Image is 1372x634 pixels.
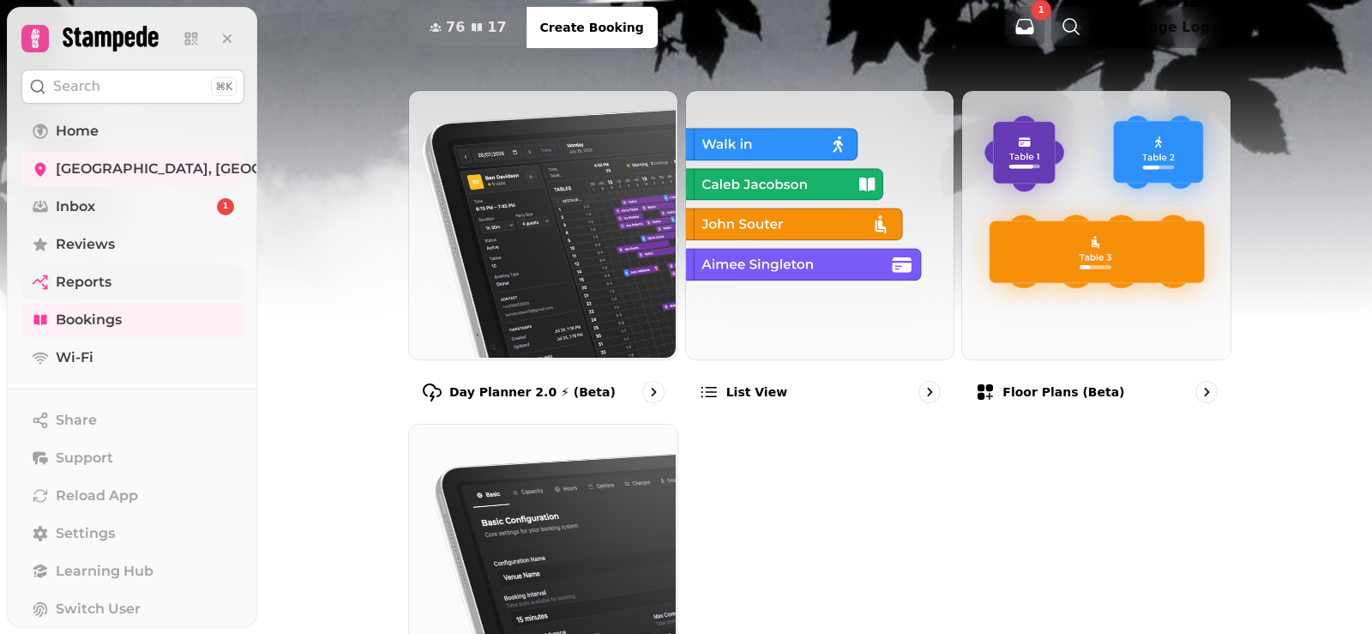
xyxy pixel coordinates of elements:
[21,592,244,626] button: Switch User
[21,227,244,262] a: Reviews
[21,341,244,375] a: Wi-Fi
[21,69,244,104] button: Search⌘K
[56,121,99,142] span: Home
[960,89,1229,358] img: Floor Plans (beta)
[540,21,644,33] span: Create Booking
[645,383,662,401] svg: go to
[211,77,237,96] div: ⌘K
[1198,383,1215,401] svg: go to
[56,196,95,217] span: Inbox
[1038,6,1044,15] span: 1
[56,410,97,431] span: Share
[726,383,787,401] p: List view
[449,383,616,401] p: Day Planner 2.0 ⚡ (Beta)
[56,159,368,179] span: [GEOGRAPHIC_DATA], [GEOGRAPHIC_DATA]
[56,486,138,506] span: Reload App
[961,90,1231,417] a: Floor Plans (beta)Floor Plans (beta)
[1098,7,1231,48] button: Change Log
[21,114,244,148] a: Home
[56,599,141,619] span: Switch User
[21,554,244,589] a: Learning Hub
[409,7,527,48] button: 7617
[56,448,113,468] span: Support
[21,516,244,551] a: Settings
[921,383,938,401] svg: go to
[21,303,244,337] a: Bookings
[487,21,506,34] span: 17
[21,152,244,186] a: [GEOGRAPHIC_DATA], [GEOGRAPHIC_DATA]
[56,347,93,368] span: Wi-Fi
[408,90,678,417] a: Day Planner 2.0 ⚡ (Beta)Day Planner 2.0 ⚡ (Beta)
[21,479,244,513] button: Reload App
[53,76,100,97] p: Search
[446,21,465,34] span: 76
[527,7,658,48] button: Create Booking
[684,89,953,358] img: List view
[1002,383,1124,401] p: Floor Plans (beta)
[21,403,244,438] button: Share
[407,89,676,358] img: Day Planner 2.0 ⚡ (Beta)
[21,441,244,475] button: Support
[21,265,244,299] a: Reports
[56,523,115,544] span: Settings
[685,90,955,417] a: List viewList view
[21,190,244,224] a: Inbox1
[56,234,115,255] span: Reviews
[1119,21,1210,34] span: Change Log
[56,272,111,293] span: Reports
[56,310,122,330] span: Bookings
[56,561,153,582] span: Learning Hub
[223,201,228,213] span: 1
